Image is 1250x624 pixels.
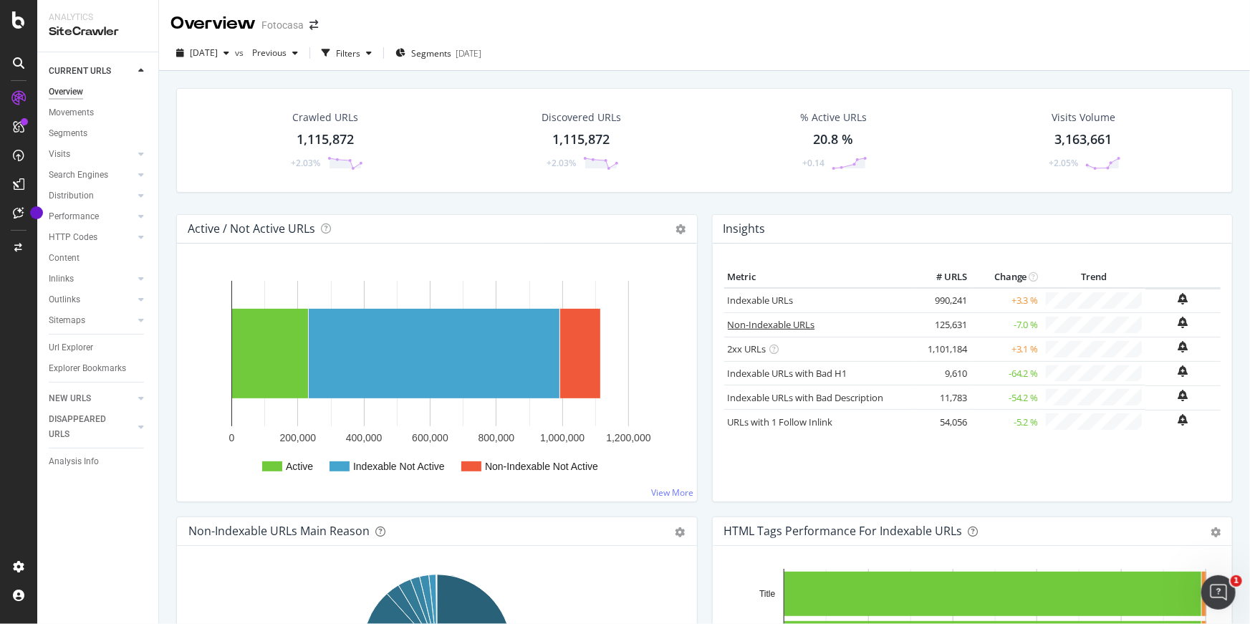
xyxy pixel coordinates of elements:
div: bell-plus [1178,317,1188,328]
div: 1,115,872 [552,130,610,149]
text: 1,200,000 [606,432,650,443]
div: Fotocasa [261,18,304,32]
div: Discovered URLs [542,110,621,125]
button: Segments[DATE] [390,42,487,64]
a: HTTP Codes [49,230,134,245]
div: Filters [336,47,360,59]
td: +3.1 % [971,337,1042,361]
div: Tooltip anchor [30,206,43,219]
span: Previous [246,47,287,59]
div: bell-plus [1178,293,1188,304]
a: Performance [49,209,134,224]
div: Url Explorer [49,340,93,355]
div: gear [676,527,686,537]
a: Non-Indexable URLs [728,318,815,331]
svg: A chart. [188,267,686,490]
text: Active [286,461,313,472]
div: Overview [49,85,83,100]
div: Inlinks [49,272,74,287]
a: Outlinks [49,292,134,307]
a: Url Explorer [49,340,148,355]
td: -64.2 % [971,361,1042,385]
h4: Active / Not Active URLs [188,219,315,239]
a: 2xx URLs [728,342,766,355]
td: 1,101,184 [913,337,971,361]
a: Overview [49,85,148,100]
div: +0.14 [802,157,824,169]
div: Explorer Bookmarks [49,361,126,376]
iframe: Intercom live chat [1201,575,1236,610]
a: Segments [49,126,148,141]
div: 1,115,872 [297,130,354,149]
span: vs [235,47,246,59]
a: Indexable URLs [728,294,794,307]
text: 1,000,000 [540,432,585,443]
div: Visits Volume [1052,110,1115,125]
td: 11,783 [913,385,971,410]
div: CURRENT URLS [49,64,111,79]
text: 200,000 [280,432,317,443]
text: 400,000 [346,432,383,443]
a: View More [652,486,694,499]
div: gear [1211,527,1221,537]
button: Filters [316,42,378,64]
a: Indexable URLs with Bad H1 [728,367,847,380]
a: URLs with 1 Follow Inlink [728,416,833,428]
th: # URLS [913,267,971,288]
i: Options [676,224,686,234]
td: 9,610 [913,361,971,385]
div: Overview [170,11,256,36]
text: 800,000 [479,432,515,443]
div: arrow-right-arrow-left [309,20,318,30]
div: NEW URLS [49,391,91,406]
div: SiteCrawler [49,24,147,40]
div: Distribution [49,188,94,203]
a: Indexable URLs with Bad Description [728,391,884,404]
th: Change [971,267,1042,288]
div: bell-plus [1178,365,1188,377]
a: Inlinks [49,272,134,287]
text: Non-Indexable Not Active [485,461,598,472]
div: bell-plus [1178,341,1188,352]
text: Title [759,589,776,599]
a: Distribution [49,188,134,203]
td: +3.3 % [971,288,1042,312]
a: Analysis Info [49,454,148,469]
a: CURRENT URLS [49,64,134,79]
text: Indexable Not Active [353,461,445,472]
h4: Insights [723,219,766,239]
text: 0 [229,432,235,443]
td: -7.0 % [971,312,1042,337]
a: Movements [49,105,148,120]
div: Outlinks [49,292,80,307]
td: -54.2 % [971,385,1042,410]
a: Explorer Bookmarks [49,361,148,376]
div: bell-plus [1178,390,1188,401]
div: [DATE] [456,47,481,59]
th: Trend [1042,267,1145,288]
div: Movements [49,105,94,120]
div: bell-plus [1178,414,1188,426]
td: 125,631 [913,312,971,337]
div: HTTP Codes [49,230,97,245]
a: Content [49,251,148,266]
a: Visits [49,147,134,162]
button: Previous [246,42,304,64]
span: 1 [1231,575,1242,587]
div: Analysis Info [49,454,99,469]
div: DISAPPEARED URLS [49,412,121,442]
div: Sitemaps [49,313,85,328]
div: +2.03% [291,157,320,169]
td: -5.2 % [971,410,1042,433]
td: 990,241 [913,288,971,312]
div: Visits [49,147,70,162]
a: DISAPPEARED URLS [49,412,134,442]
div: Content [49,251,80,266]
div: 20.8 % [814,130,854,149]
div: % Active URLs [800,110,867,125]
div: +2.05% [1049,157,1078,169]
span: Segments [411,47,451,59]
div: HTML Tags Performance for Indexable URLs [724,524,963,538]
div: Analytics [49,11,147,24]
